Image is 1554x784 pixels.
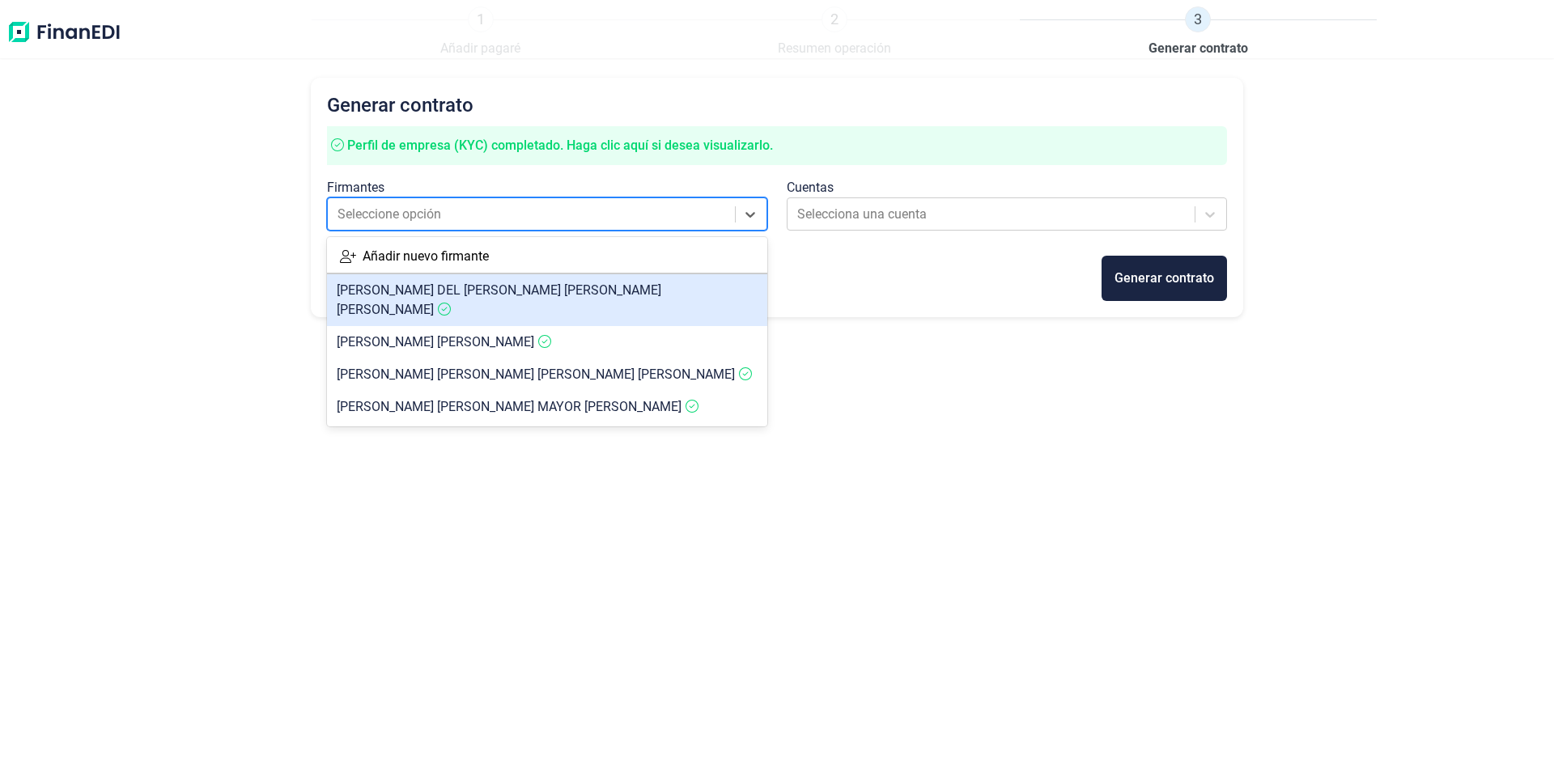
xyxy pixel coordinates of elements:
[327,178,767,197] div: Firmantes
[337,334,534,350] span: [PERSON_NAME] [PERSON_NAME]
[1185,6,1211,32] span: 3
[337,282,661,317] span: [PERSON_NAME] DEL [PERSON_NAME] [PERSON_NAME] [PERSON_NAME]
[337,399,681,414] span: [PERSON_NAME] [PERSON_NAME] MAYOR [PERSON_NAME]
[787,178,1227,197] div: Cuentas
[327,240,502,273] button: Añadir nuevo firmante
[327,94,1227,117] h2: Generar contrato
[6,6,121,58] img: Logo de aplicación
[363,247,489,266] div: Añadir nuevo firmante
[1149,39,1248,58] span: Generar contrato
[1102,256,1227,301] button: Generar contrato
[337,367,735,382] span: [PERSON_NAME] [PERSON_NAME] [PERSON_NAME] [PERSON_NAME]
[1149,6,1248,58] a: 3Generar contrato
[347,138,773,153] span: Perfil de empresa (KYC) completado. Haga clic aquí si desea visualizarlo.
[327,240,767,273] div: Añadir nuevo firmante
[1115,269,1214,288] div: Generar contrato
